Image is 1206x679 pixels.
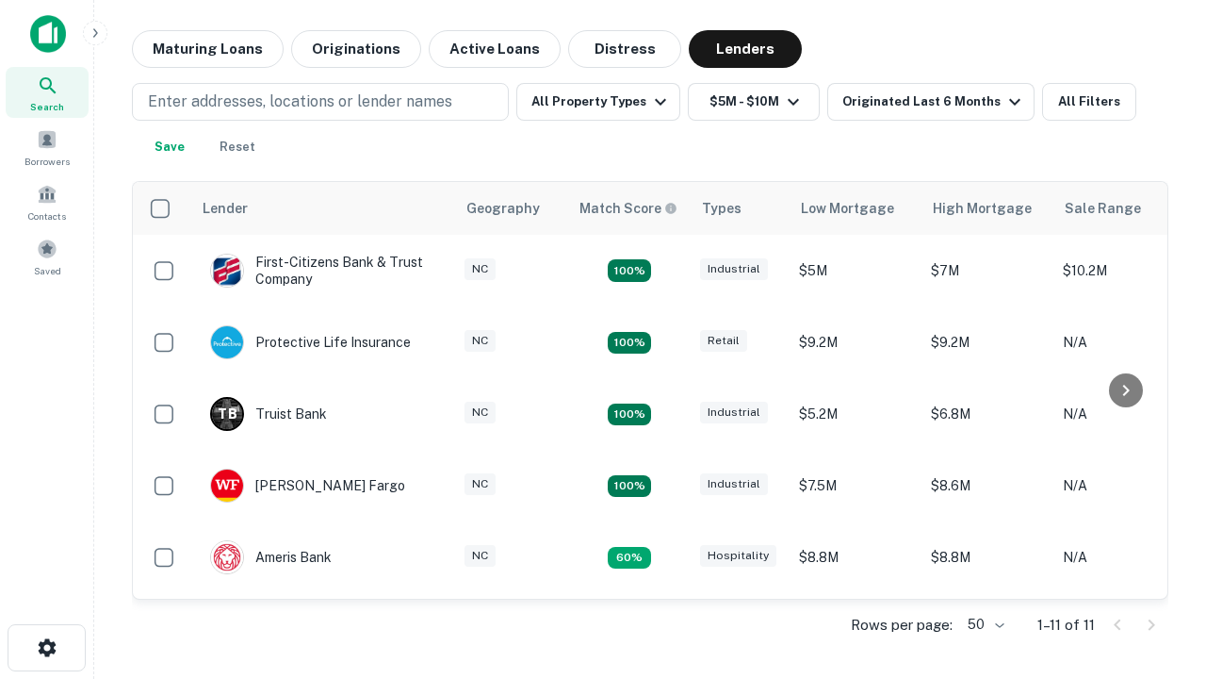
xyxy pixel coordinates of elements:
[608,404,651,426] div: Matching Properties: 3, hasApolloMatch: undefined
[921,235,1053,306] td: $7M
[691,182,790,235] th: Types
[211,470,243,502] img: picture
[921,450,1053,522] td: $8.6M
[218,405,236,424] p: T B
[700,402,768,423] div: Industrial
[688,83,820,121] button: $5M - $10M
[1042,83,1136,121] button: All Filters
[464,473,496,495] div: NC
[211,255,243,287] img: picture
[132,30,284,68] button: Maturing Loans
[827,83,1035,121] button: Originated Last 6 Months
[210,325,411,359] div: Protective Life Insurance
[608,475,651,498] div: Matching Properties: 2, hasApolloMatch: undefined
[464,330,496,352] div: NC
[608,259,651,282] div: Matching Properties: 2, hasApolloMatch: undefined
[921,522,1053,593] td: $8.8M
[464,545,496,567] div: NC
[568,182,691,235] th: Capitalize uses an advanced AI algorithm to match your search with the best lender. The match sco...
[203,197,248,220] div: Lender
[700,473,768,495] div: Industrial
[516,83,680,121] button: All Property Types
[6,231,89,282] a: Saved
[568,30,681,68] button: Distress
[790,235,921,306] td: $5M
[790,182,921,235] th: Low Mortgage
[790,522,921,593] td: $8.8M
[702,197,742,220] div: Types
[148,91,452,113] p: Enter addresses, locations or lender names
[579,198,677,219] div: Capitalize uses an advanced AI algorithm to match your search with the best lender. The match sco...
[30,15,66,53] img: capitalize-icon.png
[790,378,921,450] td: $5.2M
[30,99,64,114] span: Search
[790,306,921,378] td: $9.2M
[34,263,61,278] span: Saved
[210,254,436,288] div: First-citizens Bank & Trust Company
[1037,614,1095,637] p: 1–11 of 11
[921,182,1053,235] th: High Mortgage
[851,614,953,637] p: Rows per page:
[579,198,674,219] h6: Match Score
[689,30,802,68] button: Lenders
[210,540,332,574] div: Ameris Bank
[960,611,1007,638] div: 50
[700,330,747,352] div: Retail
[464,402,496,423] div: NC
[790,450,921,522] td: $7.5M
[921,378,1053,450] td: $6.8M
[132,83,509,121] button: Enter addresses, locations or lender names
[608,332,651,355] div: Matching Properties: 2, hasApolloMatch: undefined
[700,545,776,567] div: Hospitality
[211,326,243,358] img: picture
[291,30,421,68] button: Originations
[464,258,496,280] div: NC
[6,122,89,173] a: Borrowers
[842,91,1026,113] div: Originated Last 6 Months
[921,306,1053,378] td: $9.2M
[801,197,894,220] div: Low Mortgage
[139,128,200,166] button: Save your search to get updates of matches that match your search criteria.
[6,67,89,118] a: Search
[210,469,405,503] div: [PERSON_NAME] Fargo
[210,397,327,431] div: Truist Bank
[466,197,540,220] div: Geography
[24,154,70,169] span: Borrowers
[429,30,561,68] button: Active Loans
[608,547,651,570] div: Matching Properties: 1, hasApolloMatch: undefined
[207,128,268,166] button: Reset
[921,593,1053,665] td: $9.2M
[211,541,243,573] img: picture
[790,593,921,665] td: $9.2M
[6,176,89,227] a: Contacts
[28,208,66,224] span: Contacts
[700,258,768,280] div: Industrial
[1112,468,1206,558] iframe: Chat Widget
[191,182,455,235] th: Lender
[455,182,568,235] th: Geography
[933,197,1032,220] div: High Mortgage
[1065,197,1141,220] div: Sale Range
